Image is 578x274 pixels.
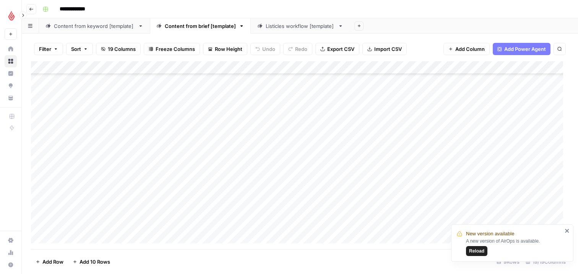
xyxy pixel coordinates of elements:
span: Add Power Agent [504,45,546,53]
a: Your Data [5,92,17,104]
span: Redo [295,45,307,53]
a: Browse [5,55,17,67]
span: Export CSV [327,45,354,53]
button: Add Column [443,43,490,55]
span: Import CSV [374,45,402,53]
span: Freeze Columns [156,45,195,53]
a: Home [5,43,17,55]
button: 19 Columns [96,43,141,55]
div: 19/19 Columns [523,256,569,268]
button: Row Height [203,43,247,55]
button: Redo [283,43,312,55]
div: Listicles workflow [template] [266,22,335,30]
div: 9 Rows [494,256,523,268]
a: Listicles workflow [template] [251,18,350,34]
button: Import CSV [362,43,407,55]
span: Add 10 Rows [80,258,110,266]
button: Add Row [31,256,68,268]
span: Reload [469,248,484,254]
button: Undo [250,43,280,55]
span: 19 Columns [108,45,136,53]
a: Usage [5,246,17,259]
button: Sort [66,43,93,55]
button: Freeze Columns [144,43,200,55]
div: A new version of AirOps is available. [466,238,562,256]
img: Lightspeed Logo [5,9,18,23]
button: Help + Support [5,259,17,271]
div: Content from keyword [template] [54,22,135,30]
button: close [565,228,570,234]
a: Insights [5,67,17,80]
button: Add Power Agent [493,43,550,55]
span: Row Height [215,45,242,53]
button: Add 10 Rows [68,256,115,268]
span: Sort [71,45,81,53]
span: Add Column [455,45,485,53]
a: Content from keyword [template] [39,18,150,34]
span: Filter [39,45,51,53]
a: Settings [5,234,17,246]
span: Undo [262,45,275,53]
button: Reload [466,246,487,256]
span: New version available [466,230,514,238]
button: Export CSV [315,43,359,55]
a: Content from brief [template] [150,18,251,34]
span: Add Row [42,258,63,266]
a: Opportunities [5,80,17,92]
button: Workspace: Lightspeed [5,6,17,25]
button: Filter [34,43,63,55]
div: Content from brief [template] [165,22,236,30]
